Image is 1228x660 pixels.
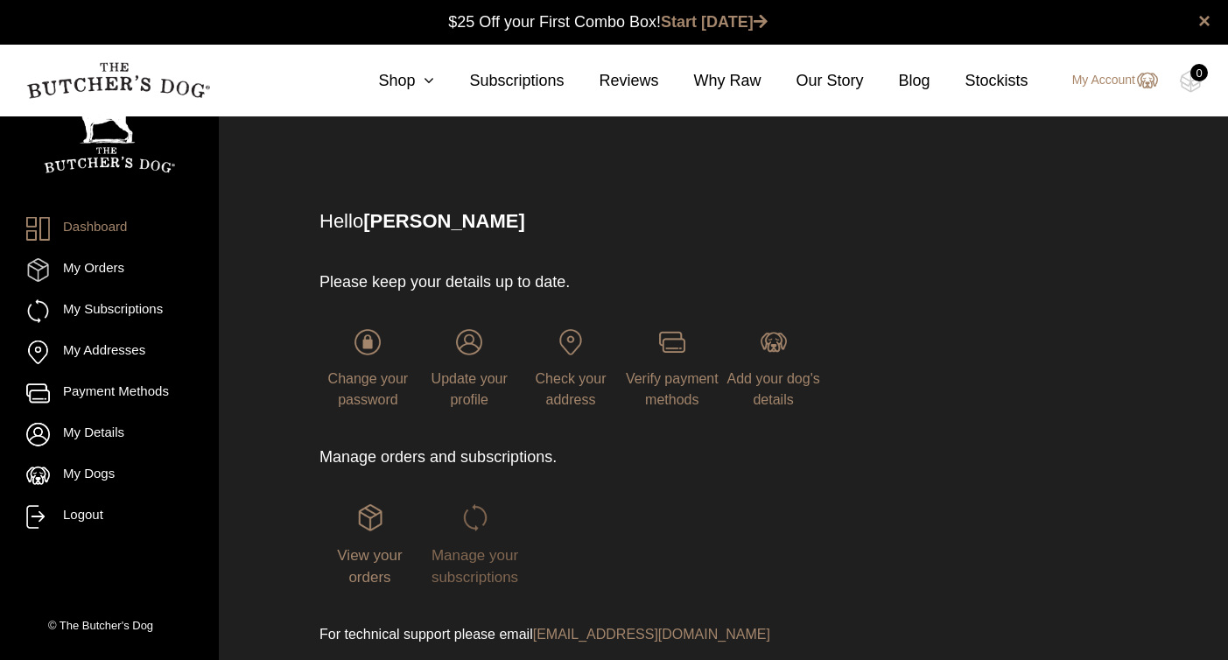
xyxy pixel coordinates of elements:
[425,504,525,585] a: Manage your subscriptions
[659,329,685,355] img: login-TBD_Payments.png
[319,446,822,469] p: Manage orders and subscriptions.
[26,464,193,488] a: My Dogs
[26,258,193,282] a: My Orders
[354,329,381,355] img: login-TBD_Password.png
[1180,70,1202,93] img: TBD_Cart-Empty.png
[319,504,420,585] a: View your orders
[523,329,620,407] a: Check your address
[661,13,768,31] a: Start [DATE]
[761,329,787,355] img: login-TBD_Dog.png
[1055,70,1158,91] a: My Account
[725,329,822,407] a: Add your dog's details
[26,341,193,364] a: My Addresses
[564,69,658,93] a: Reviews
[343,69,434,93] a: Shop
[1190,64,1208,81] div: 0
[930,69,1028,93] a: Stockists
[319,329,417,407] a: Change your password
[319,624,822,645] p: For technical support please email
[328,371,409,407] span: Change your password
[456,329,482,355] img: login-TBD_Profile.png
[26,217,193,241] a: Dashboard
[659,69,761,93] a: Why Raw
[357,504,383,530] img: login-TBD_Orders.png
[26,382,193,405] a: Payment Methods
[533,627,770,642] a: [EMAIL_ADDRESS][DOMAIN_NAME]
[536,371,607,407] span: Check your address
[1198,11,1210,32] a: close
[761,69,864,93] a: Our Story
[432,547,518,586] span: Manage your subscriptions
[26,299,193,323] a: My Subscriptions
[462,504,488,530] img: login-TBD_Subscriptions_Hover.png
[26,423,193,446] a: My Details
[623,329,720,407] a: Verify payment methods
[319,270,822,294] p: Please keep your details up to date.
[44,90,175,173] img: TBD_Portrait_Logo_White.png
[432,371,508,407] span: Update your profile
[337,547,402,586] span: View your orders
[421,329,518,407] a: Update your profile
[864,69,930,93] a: Blog
[626,371,719,407] span: Verify payment methods
[558,329,584,355] img: login-TBD_Address.png
[363,210,525,232] strong: [PERSON_NAME]
[726,371,819,407] span: Add your dog's details
[434,69,564,93] a: Subscriptions
[26,505,193,529] a: Logout
[319,207,1105,235] p: Hello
